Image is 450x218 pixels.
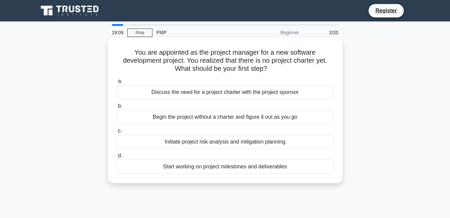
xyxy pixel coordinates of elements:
a: Register [371,6,401,15]
span: b. [118,103,122,109]
h5: You are appointed as the project manager for a new software development project. You realized tha... [116,48,334,73]
a: Stop [127,29,152,37]
div: Initiate project risk analysis and mitigation planning [117,135,334,149]
div: 19:09 [108,26,127,39]
div: Start working on project milestones and deliverables [117,160,334,174]
span: d. [118,153,122,158]
div: 2/20 [303,26,342,39]
div: Discuss the need for a project charter with the project sponsor [117,85,334,99]
div: PMP [152,26,245,39]
span: c. [118,128,122,133]
span: a. [118,78,122,84]
div: Begin the project without a charter and figure it out as you go [117,110,334,124]
div: Beginner [245,26,303,39]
